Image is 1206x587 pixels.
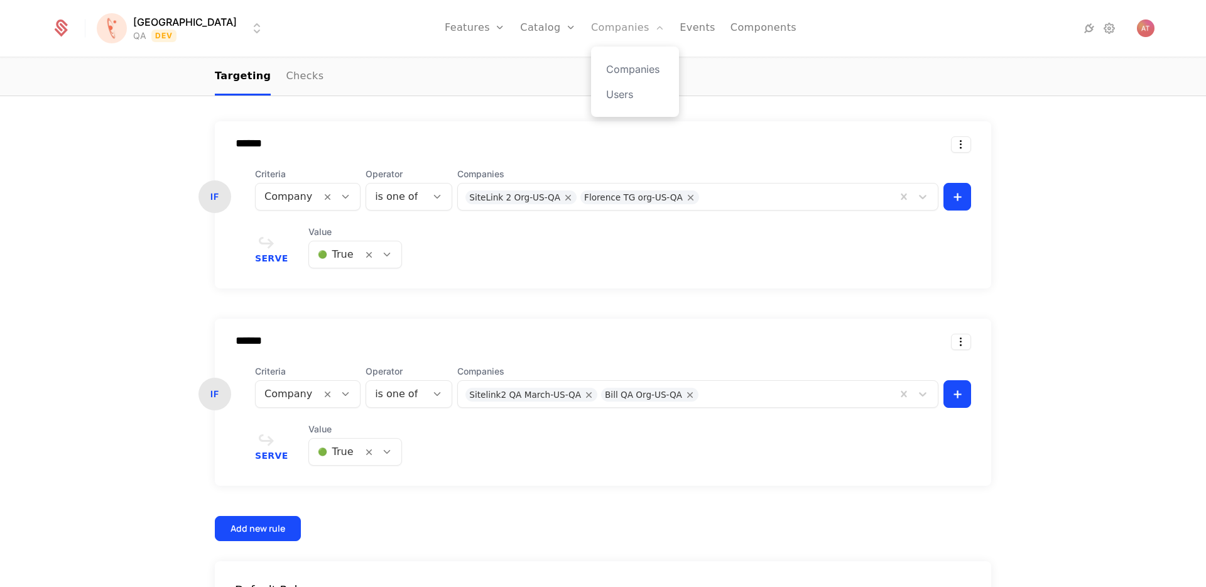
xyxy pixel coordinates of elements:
[215,58,991,96] nav: Main
[584,190,683,204] div: Florence TG org-US-QA
[951,136,971,153] button: Select action
[943,183,971,211] button: +
[286,58,323,96] a: Checks
[231,522,285,535] div: Add new rule
[1137,19,1154,37] button: Open user button
[683,190,699,204] div: Remove Florence TG org-US-QA
[366,168,452,180] span: Operator
[133,30,146,42] div: QA
[1137,19,1154,37] img: Ana Tot
[469,388,581,402] div: Sitelink2 QA March-US-QA
[606,62,664,77] a: Companies
[255,168,361,180] span: Criteria
[255,254,288,263] span: Serve
[606,87,664,102] a: Users
[605,388,682,402] div: Bill QA Org-US-QA
[198,180,231,213] div: IF
[951,334,971,350] button: Select action
[308,226,402,238] span: Value
[133,14,237,30] span: [GEOGRAPHIC_DATA]
[457,168,938,180] span: Companies
[469,190,560,204] div: SiteLink 2 Org-US-QA
[255,365,361,378] span: Criteria
[100,14,264,42] button: Select environment
[255,451,288,460] span: Serve
[97,13,127,43] img: Florence
[308,423,402,436] span: Value
[366,365,452,378] span: Operator
[1082,21,1097,36] a: Integrations
[215,58,323,96] ul: Choose Sub Page
[581,388,597,402] div: Remove Sitelink2 QA March-US-QA
[943,380,971,408] button: +
[682,388,698,402] div: Remove Bill QA Org-US-QA
[215,58,271,96] a: Targeting
[1102,21,1117,36] a: Settings
[457,365,938,378] span: Companies
[215,516,301,541] button: Add new rule
[198,378,231,410] div: IF
[560,190,577,204] div: Remove SiteLink 2 Org-US-QA
[151,30,177,42] span: Dev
